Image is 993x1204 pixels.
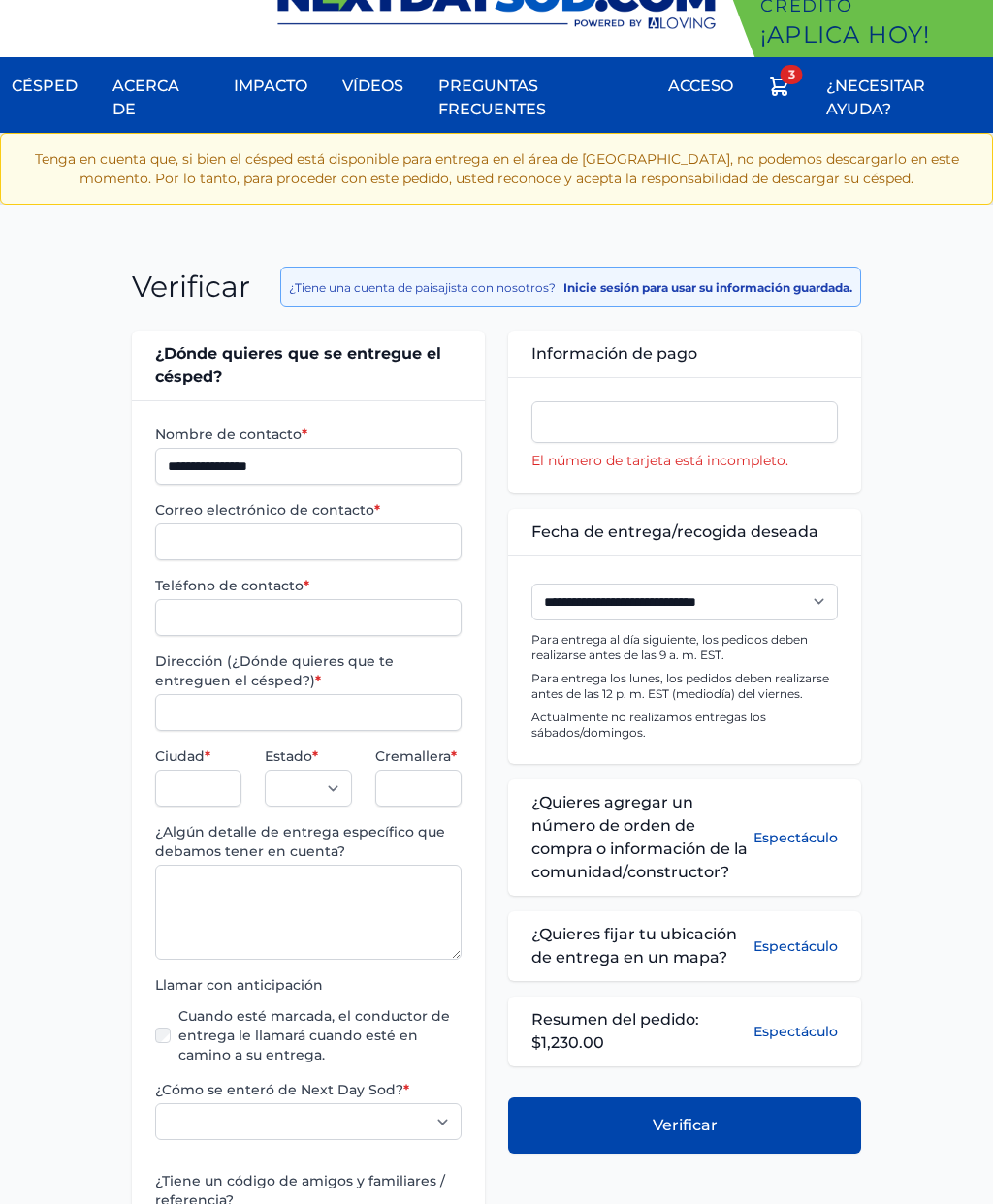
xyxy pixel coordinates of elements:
[234,77,307,95] font: Impacto
[101,63,210,133] a: Acerca de
[657,63,745,110] a: Acceso
[531,523,818,541] font: Fecha de entrega/recogida deseada
[531,632,808,662] font: Para entrega al día siguiente, los pedidos deben realizarse antes de las 9 a. m. EST.
[531,452,788,469] font: El número de tarjeta está incompleto.
[815,63,993,133] a: ¿Necesitar ayuda?
[531,671,829,701] font: Para entrega los lunes, los pedidos deben realizarse antes de las 12 p. m. EST (mediodía) del vie...
[178,1007,450,1063] font: Cuando esté marcada, el conductor de entrega le llamará cuando esté en camino a su entrega.
[531,1010,699,1052] font: Resumen del pedido: $1,230.00
[826,77,925,118] font: ¿Necesitar ayuda?
[155,976,323,994] font: Llamar con anticipación
[753,923,838,969] button: Espectáculo
[753,1023,838,1040] font: Espectáculo
[753,937,838,955] font: Espectáculo
[155,652,394,689] font: Dirección (¿Dónde quieres que te entreguen el césped?)
[668,77,733,95] font: Acceso
[155,426,302,443] font: Nombre de contacto
[438,77,546,118] font: Preguntas frecuentes
[222,63,319,110] a: Impacto
[112,77,179,118] font: Acerca de
[35,150,959,187] font: Tenga en cuenta que, si bien el césped está disponible para entrega en el área de [GEOGRAPHIC_DAT...
[289,280,852,295] a: ¿Tiene una cuenta de paisajista con nosotros?Inicie sesión para usar su información guardada.
[155,501,374,519] font: Correo electrónico de contacto
[788,67,795,81] font: 3
[760,20,930,48] font: ¡Aplica hoy!
[155,344,441,386] font: ¿Dónde quieres que se entregue el césped?
[427,63,646,133] a: Preguntas frecuentes
[289,280,556,295] font: ¿Tiene una cuenta de paisajista con nosotros?
[753,829,838,846] font: Espectáculo
[531,793,748,881] font: ¿Quieres agregar un número de orden de compra o información de la comunidad/constructor?
[342,77,403,95] font: Vídeos
[653,1116,718,1134] font: Verificar
[155,747,205,765] font: Ciudad
[531,710,766,740] font: Actualmente no realizamos entregas los sábados/domingos.
[331,63,415,110] a: Vídeos
[563,280,852,295] font: Inicie sesión para usar su información guardada.
[753,1022,838,1041] button: Espectáculo
[540,414,829,430] iframe: Cuadro de entrada seguro de pago con tarjeta
[132,269,250,304] font: Verificar
[375,747,451,765] font: Cremallera
[155,823,445,860] font: ¿Algún detalle de entrega específico que debamos tener en cuenta?
[155,1081,403,1098] font: ¿Cómo se enteró de Next Day Sod?
[753,791,838,884] button: Espectáculo
[531,344,697,363] font: Información de pago
[531,925,737,966] font: ¿Quieres fijar tu ubicación de entrega en un mapa?
[12,77,78,95] font: Césped
[265,747,312,765] font: Estado
[155,577,304,594] font: Teléfono de contacto
[756,63,803,116] a: 3
[508,1097,861,1154] button: Verificar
